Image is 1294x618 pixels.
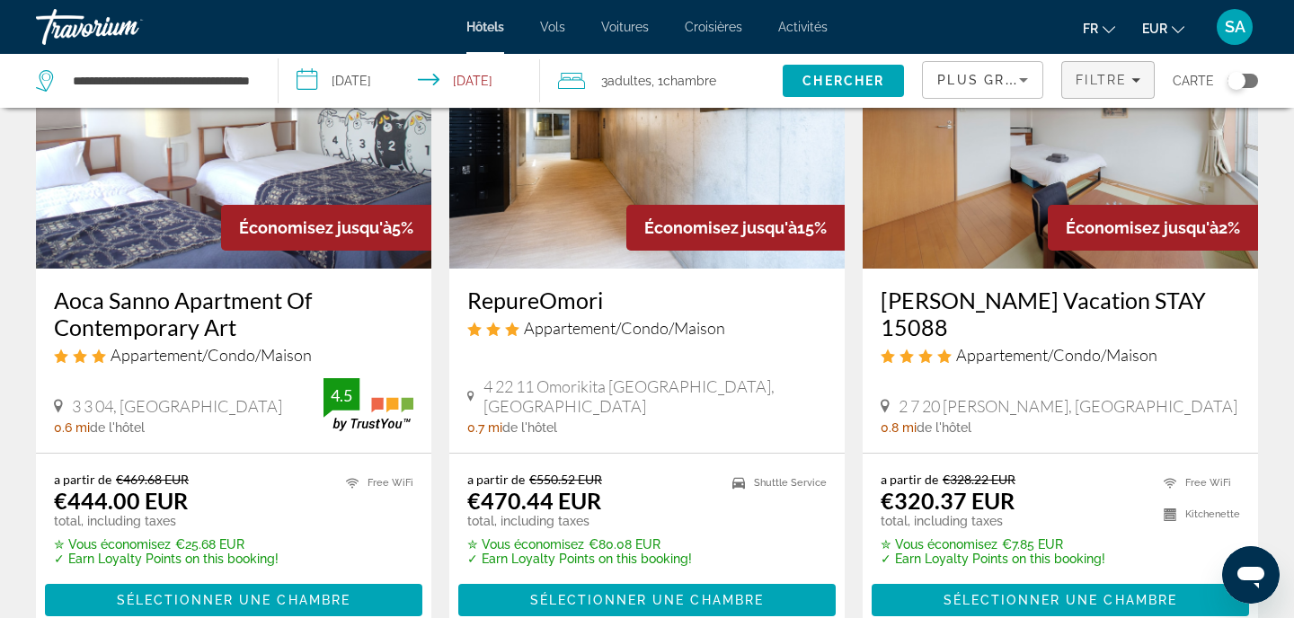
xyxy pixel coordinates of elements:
li: Free WiFi [1155,472,1240,494]
a: [PERSON_NAME] Vacation STAY 15088 [881,287,1240,340]
span: 3 [601,68,651,93]
a: Travorium [36,4,216,50]
a: RepureOmori [467,287,827,313]
a: Voitures [601,20,649,34]
p: total, including taxes [467,514,692,528]
span: de l'hôtel [917,420,971,435]
span: Plus grandes économies [937,73,1152,87]
a: Sélectionner une chambre [458,588,836,608]
span: 4 22 11 Omorikita [GEOGRAPHIC_DATA], [GEOGRAPHIC_DATA] [483,376,827,416]
span: Sélectionner une chambre [117,593,350,607]
li: Shuttle Service [723,472,827,494]
span: ✮ Vous économisez [467,537,584,552]
span: Carte [1173,68,1214,93]
span: 3 3 04, [GEOGRAPHIC_DATA] [72,396,282,416]
input: Search hotel destination [71,67,251,94]
p: total, including taxes [54,514,279,528]
button: Sélectionner une chambre [45,584,422,616]
span: 2 7 20 [PERSON_NAME], [GEOGRAPHIC_DATA] [899,396,1237,416]
button: Change language [1083,15,1115,41]
p: ✓ Earn Loyalty Points on this booking! [467,552,692,566]
p: ✓ Earn Loyalty Points on this booking! [881,552,1105,566]
div: 15% [626,205,845,251]
span: Appartement/Condo/Maison [111,345,312,365]
span: fr [1083,22,1098,36]
button: Travelers: 3 adults, 0 children [540,54,783,108]
div: 4.5 [323,384,359,406]
span: ✮ Vous économisez [54,537,171,552]
span: 0.6 mi [54,420,90,435]
p: €80.08 EUR [467,537,692,552]
button: Filters [1061,61,1155,99]
span: a partir de [881,472,938,487]
span: 0.8 mi [881,420,917,435]
a: Croisières [685,20,742,34]
span: SA [1225,18,1245,36]
li: Kitchenette [1155,503,1240,525]
span: de l'hôtel [90,420,145,435]
a: Sélectionner une chambre [45,588,422,608]
div: 3 star Apartment [467,318,827,338]
del: €469.68 EUR [116,472,189,487]
del: €328.22 EUR [943,472,1015,487]
a: Sélectionner une chambre [872,588,1249,608]
button: Sélectionner une chambre [872,584,1249,616]
span: Appartement/Condo/Maison [524,318,725,338]
div: 2% [1048,205,1258,251]
p: total, including taxes [881,514,1105,528]
span: a partir de [54,472,111,487]
del: €550.52 EUR [529,472,602,487]
span: Chambre [663,74,716,88]
a: Vols [540,20,565,34]
span: Économisez jusqu'à [239,218,392,237]
button: Change currency [1142,15,1184,41]
span: de l'hôtel [502,420,557,435]
span: Chercher [802,74,884,88]
button: Select check in and out date [279,54,539,108]
p: ✓ Earn Loyalty Points on this booking! [54,552,279,566]
span: Sélectionner une chambre [944,593,1177,607]
ins: €320.37 EUR [881,487,1015,514]
div: 3 star Apartment [54,345,413,365]
span: Filtre [1076,73,1127,87]
p: €7.85 EUR [881,537,1105,552]
ins: €444.00 EUR [54,487,188,514]
span: Économisez jusqu'à [644,218,797,237]
mat-select: Sort by [937,69,1028,91]
button: Sélectionner une chambre [458,584,836,616]
span: Sélectionner une chambre [530,593,764,607]
span: Adultes [607,74,651,88]
div: 4 star Apartment [881,345,1240,365]
div: 5% [221,205,431,251]
span: EUR [1142,22,1167,36]
li: Free WiFi [337,472,413,494]
button: User Menu [1211,8,1258,46]
iframe: Bouton de lancement de la fenêtre de messagerie [1222,546,1280,604]
button: Search [783,65,904,97]
p: €25.68 EUR [54,537,279,552]
span: , 1 [651,68,716,93]
span: Appartement/Condo/Maison [956,345,1157,365]
a: Hôtels [466,20,504,34]
span: ✮ Vous économisez [881,537,997,552]
span: a partir de [467,472,525,487]
button: Toggle map [1214,73,1258,89]
a: Activités [778,20,828,34]
span: 0.7 mi [467,420,502,435]
a: Aoca Sanno Apartment Of Contemporary Art [54,287,413,340]
img: TrustYou guest rating badge [323,378,413,431]
ins: €470.44 EUR [467,487,601,514]
span: Économisez jusqu'à [1066,218,1219,237]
